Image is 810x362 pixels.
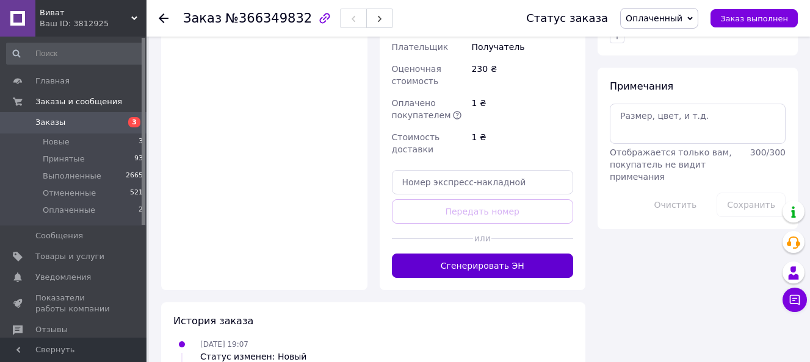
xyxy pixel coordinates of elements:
[35,293,113,314] span: Показатели работы компании
[469,36,576,58] div: Получатель
[392,98,451,120] span: Оплачено покупателем
[43,154,85,165] span: Принятые
[392,170,574,194] input: Номер экспресс-накладной
[126,171,143,182] span: 2665
[35,117,65,128] span: Заказы
[43,205,95,216] span: Оплаченные
[173,315,253,327] span: История заказа
[35,96,122,107] span: Заказы и сообщения
[392,42,449,52] span: Плательщик
[392,132,440,154] span: Стоимость доставки
[750,147,786,157] span: 300 / 300
[720,14,788,23] span: Заказ выполнен
[526,12,608,24] div: Статус заказа
[35,230,83,241] span: Сообщения
[783,288,807,312] button: Чат с покупателем
[35,251,104,262] span: Товары и услуги
[6,43,144,65] input: Поиск
[711,9,798,27] button: Заказ выполнен
[392,254,574,278] button: Сгенерировать ЭН
[610,147,732,182] span: Отображается только вам, покупатель не видит примечания
[43,188,96,199] span: Отмененные
[139,137,143,147] span: 3
[392,64,441,86] span: Оценочная стоимость
[469,126,576,160] div: 1 ₴
[626,13,682,23] span: Оплаченный
[159,12,168,24] div: Вернуться назад
[183,11,222,26] span: Заказ
[139,205,143,216] span: 2
[134,154,143,165] span: 93
[35,324,68,335] span: Отзывы
[128,117,140,127] span: 3
[225,11,312,26] span: №366349832
[469,92,576,126] div: 1 ₴
[35,76,70,87] span: Главная
[35,272,91,283] span: Уведомления
[40,7,131,18] span: Виват
[43,137,70,147] span: Новые
[43,171,101,182] span: Выполненные
[40,18,146,29] div: Ваш ID: 3812925
[473,232,491,244] span: или
[200,340,248,349] span: [DATE] 19:07
[610,80,673,92] span: Примечания
[469,58,576,92] div: 230 ₴
[130,188,143,199] span: 521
